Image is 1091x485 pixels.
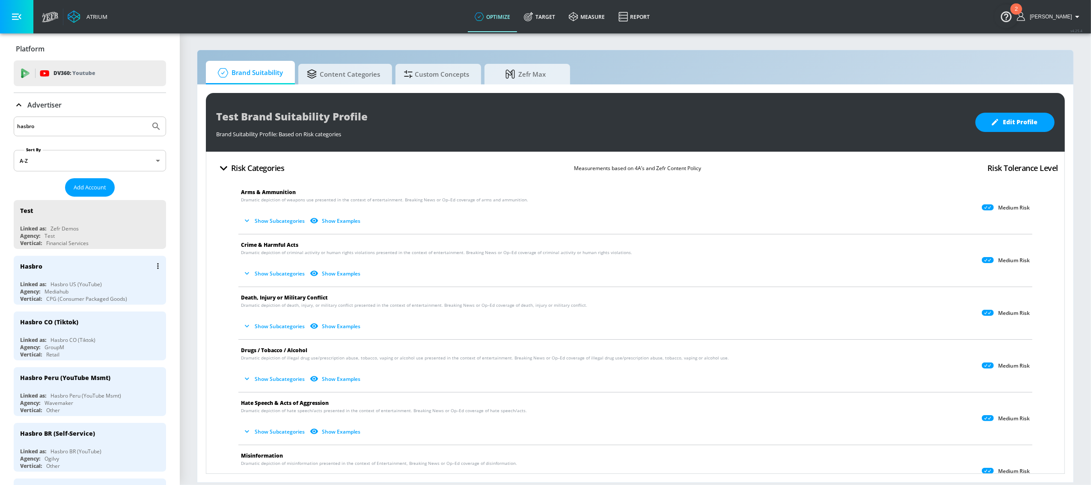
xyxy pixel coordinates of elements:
[216,126,967,138] div: Brand Suitability Profile: Based on Risk categories
[213,158,288,178] button: Risk Categories
[14,367,166,416] div: Hasbro Peru (YouTube Msmt)Linked as:Hasbro Peru (YouTube Msmt)Agency:WavemakerVertical:Other
[45,344,64,351] div: GroupM
[14,200,166,249] div: TestLinked as:Zefr DemosAgency:TestVertical:Financial Services
[987,162,1058,174] h4: Risk Tolerance Level
[612,1,657,32] a: Report
[1070,28,1082,33] span: v 4.25.4
[14,256,166,305] div: HasbroLinked as:Hasbro US (YouTube)Agency:MediahubVertical:CPG (Consumer Packaged Goods)
[241,347,307,354] span: Drugs / Tobacco / Alcohol
[46,407,60,414] div: Other
[241,425,308,439] button: Show Subcategories
[20,295,42,302] div: Vertical:
[308,372,364,386] button: Show Examples
[20,207,33,215] div: Test
[241,266,308,281] button: Show Subcategories
[51,448,101,455] div: Hasbro BR (YouTube)
[45,399,73,407] div: Wavemaker
[562,1,612,32] a: measure
[998,468,1030,475] p: Medium Risk
[20,374,110,382] div: Hasbro Peru (YouTube Msmt)
[51,336,95,344] div: Hasbro CO (Tiktok)
[998,257,1030,264] p: Medium Risk
[20,318,78,326] div: Hasbro CO (Tiktok)
[1015,9,1018,20] div: 2
[51,392,121,399] div: Hasbro Peru (YouTube Msmt)
[517,1,562,32] a: Target
[1017,12,1082,22] button: [PERSON_NAME]
[241,241,298,248] span: Crime & Harmful Acts
[20,262,42,270] div: Hasbro
[468,1,517,32] a: optimize
[241,319,308,333] button: Show Subcategories
[14,311,166,360] div: Hasbro CO (Tiktok)Linked as:Hasbro CO (Tiktok)Agency:GroupMVertical:Retail
[308,319,364,333] button: Show Examples
[241,197,528,203] span: Dramatic depiction of weapons use presented in the context of entertainment. Breaking News or Op–...
[20,462,42,470] div: Vertical:
[308,214,364,228] button: Show Examples
[20,344,40,351] div: Agency:
[994,4,1018,28] button: Open Resource Center, 2 new notifications
[214,63,283,83] span: Brand Suitability
[83,13,107,21] div: Atrium
[998,310,1030,317] p: Medium Risk
[51,225,79,232] div: Zefr Demos
[993,117,1037,128] span: Edit Profile
[20,407,42,414] div: Vertical:
[20,392,46,399] div: Linked as:
[14,37,166,61] div: Platform
[147,117,166,136] button: Submit Search
[14,60,166,86] div: DV360: Youtube
[1026,14,1072,20] span: login as: lindsay.benharris@zefr.com
[493,64,558,84] span: Zefr Max
[20,281,46,288] div: Linked as:
[975,113,1055,132] button: Edit Profile
[308,266,364,281] button: Show Examples
[231,162,285,174] h4: Risk Categories
[46,351,59,358] div: Retail
[241,460,517,467] span: Dramatic depiction of misinformation presented in the context of Entertainment, Breaking News or ...
[54,69,95,78] p: DV360:
[20,455,40,462] div: Agency:
[241,189,296,196] span: Arms & Ammunition
[20,448,46,455] div: Linked as:
[241,407,527,414] span: Dramatic depiction of hate speech/acts presented in the context of entertainment. Breaking News o...
[16,44,45,54] p: Platform
[14,423,166,472] div: Hasbro BR (Self-Service)Linked as:Hasbro BR (YouTube)Agency:OgilvyVertical:Other
[20,399,40,407] div: Agency:
[404,64,469,84] span: Custom Concepts
[241,249,632,256] span: Dramatic depiction of criminal activity or human rights violations presented in the context of en...
[46,462,60,470] div: Other
[68,10,107,23] a: Atrium
[46,240,89,247] div: Financial Services
[308,425,364,439] button: Show Examples
[20,232,40,240] div: Agency:
[241,399,329,407] span: Hate Speech & Acts of Aggression
[17,121,147,132] input: Search by name
[241,294,328,301] span: Death, Injury or Military Conflict
[45,455,59,462] div: Ogilvy
[74,183,106,192] span: Add Account
[45,232,55,240] div: Test
[20,351,42,358] div: Vertical:
[20,429,95,437] div: Hasbro BR (Self-Service)
[241,355,729,361] span: Dramatic depiction of illegal drug use/prescription abuse, tobacco, vaping or alcohol use present...
[24,147,43,153] label: Sort By
[241,302,587,308] span: Dramatic depiction of death, injury, or military conflict presented in the context of entertainme...
[51,281,102,288] div: Hasbro US (YouTube)
[241,214,308,228] button: Show Subcategories
[998,415,1030,422] p: Medium Risk
[241,452,283,459] span: Misinformation
[14,93,166,117] div: Advertiser
[998,204,1030,211] p: Medium Risk
[574,164,701,173] p: Measurements based on 4A’s and Zefr Content Policy
[998,362,1030,369] p: Medium Risk
[241,372,308,386] button: Show Subcategories
[20,288,40,295] div: Agency:
[20,225,46,232] div: Linked as:
[307,64,380,84] span: Content Categories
